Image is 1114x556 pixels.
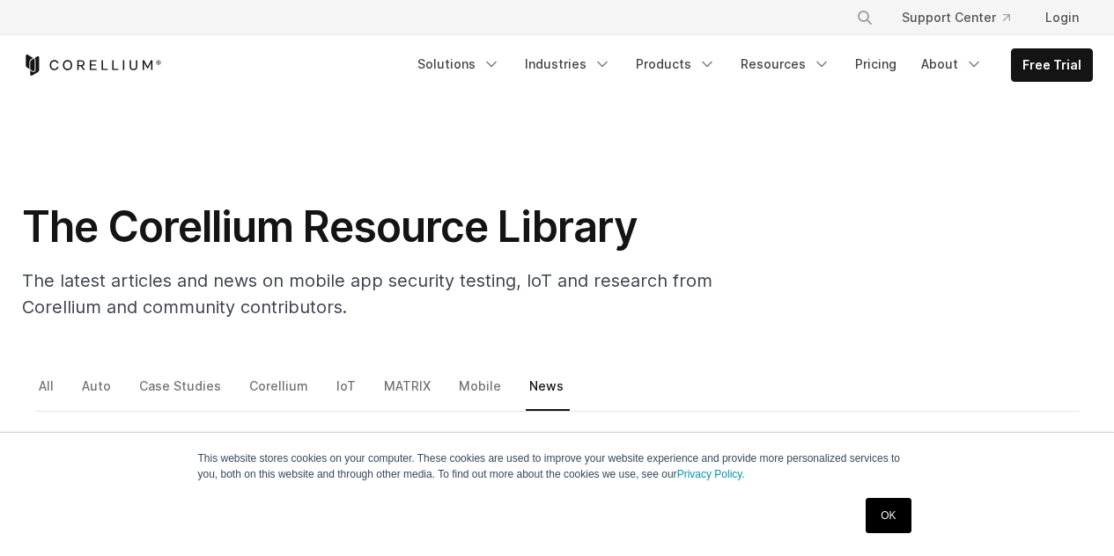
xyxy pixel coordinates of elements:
[22,201,727,253] h1: The Corellium Resource Library
[677,468,745,480] a: Privacy Policy.
[136,374,227,411] a: Case Studies
[455,374,507,411] a: Mobile
[380,374,437,411] a: MATRIX
[849,2,881,33] button: Search
[1031,2,1093,33] a: Login
[198,450,917,482] p: This website stores cookies on your computer. These cookies are used to improve your website expe...
[407,48,1093,82] div: Navigation Menu
[835,2,1093,33] div: Navigation Menu
[333,374,362,411] a: IoT
[78,374,117,411] a: Auto
[730,48,841,80] a: Resources
[407,48,511,80] a: Solutions
[35,374,60,411] a: All
[246,374,314,411] a: Corellium
[911,48,993,80] a: About
[888,2,1024,33] a: Support Center
[22,270,712,318] span: The latest articles and news on mobile app security testing, IoT and research from Corellium and ...
[866,498,911,533] a: OK
[845,48,907,80] a: Pricing
[526,374,570,411] a: News
[514,48,622,80] a: Industries
[1012,49,1092,81] a: Free Trial
[22,55,162,76] a: Corellium Home
[625,48,727,80] a: Products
